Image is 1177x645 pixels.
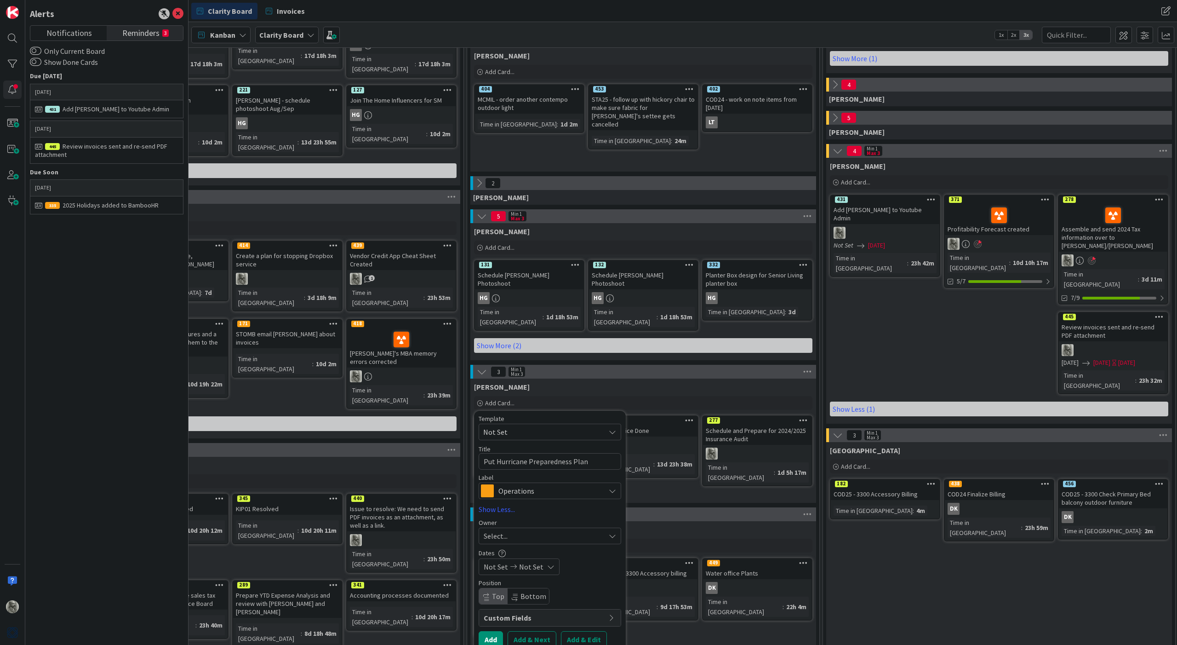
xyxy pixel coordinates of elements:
[913,506,914,516] span: :
[350,54,415,74] div: Time in [GEOGRAPHIC_DATA]
[1042,27,1111,43] input: Quick Filter...
[350,109,362,121] div: HG
[589,416,697,425] div: 299
[347,581,456,601] div: 341Accounting processes documented
[1137,375,1165,386] div: 23h 32m
[1062,370,1135,391] div: Time in [GEOGRAPHIC_DATA]
[260,3,310,19] a: Invoices
[1059,313,1167,341] div: 445Review invoices sent and re-send PDF attachment
[658,312,695,322] div: 1d 18h 53m
[945,480,1053,488] div: 438
[831,480,939,488] div: 182
[236,288,304,308] div: Time in [GEOGRAPHIC_DATA]
[369,275,375,281] span: 1
[479,550,495,556] span: Dates
[1139,274,1165,284] div: 3d 11m
[703,85,811,93] div: 402
[1118,358,1135,368] div: [DATE]
[707,560,720,566] div: 449
[474,338,812,353] a: Show More (2)
[485,68,514,76] span: Add Card...
[841,462,870,471] span: Add Card...
[416,59,453,69] div: 17d 18h 3m
[483,426,598,438] span: Not Set
[299,525,339,536] div: 10d 20h 11m
[347,328,456,368] div: [PERSON_NAME]'s MBA memory errors corrected
[259,30,303,40] b: Clarity Board
[1071,293,1080,303] span: 7/9
[46,26,92,39] span: Notifications
[786,307,798,317] div: 3d
[831,196,939,204] div: 431
[479,474,493,481] span: Label
[1059,196,1167,252] div: 278Assemble and send 2024 Tax information over to [PERSON_NAME]/[PERSON_NAME]
[707,262,720,268] div: 332
[305,293,339,303] div: 3d 18h 9m
[233,86,342,115] div: 221[PERSON_NAME] - schedule photoshoot Aug/Sep
[475,269,583,289] div: Schedule [PERSON_NAME] Photoshoot
[35,142,178,159] div: Review invoices sent and re-send PDF attachment
[945,503,1053,515] div: DK
[702,260,812,321] a: 332Planter Box design for Senior Living planter boxHGTime in [GEOGRAPHIC_DATA]:3d
[236,354,312,374] div: Time in [GEOGRAPHIC_DATA]
[1023,523,1051,533] div: 23h 59m
[347,320,456,368] div: 418[PERSON_NAME]'s MBA memory errors corrected
[347,109,456,121] div: HG
[1058,195,1168,305] a: 278Assemble and send 2024 Tax information over to [PERSON_NAME]/[PERSON_NAME]PATime in [GEOGRAPHI...
[703,85,811,114] div: 402COD24 - work on note items from [DATE]
[1062,511,1074,523] div: DK
[428,129,453,139] div: 10d 2m
[200,137,225,147] div: 10d 2m
[351,582,364,588] div: 341
[233,117,342,129] div: HG
[588,84,698,150] a: 453STA25 - follow up with hickory chair to make sure fabric for [PERSON_NAME]'s settee gets cance...
[830,51,1168,66] a: Show More (1)
[1062,344,1074,356] img: PA
[830,195,940,277] a: 431Add [PERSON_NAME] to Youtube AdminPANot Set[DATE]Time in [GEOGRAPHIC_DATA]:23h 42m
[350,124,426,144] div: Time in [GEOGRAPHIC_DATA]
[1059,196,1167,204] div: 278
[484,561,508,572] span: Not Set
[589,85,697,130] div: 453STA25 - follow up with hickory chair to make sure fabric for [PERSON_NAME]'s settee gets cance...
[232,241,343,311] a: 414Create a plan for stopping Dropbox servicePATime in [GEOGRAPHIC_DATA]:3d 18h 9m
[589,292,697,304] div: HG
[672,136,689,146] div: 24m
[703,567,811,579] div: Water office Plants
[233,86,342,94] div: 221
[201,288,202,298] span: :
[948,238,960,250] img: PA
[945,196,1053,204] div: 371
[1141,526,1142,536] span: :
[426,129,428,139] span: :
[35,201,178,209] div: 2025 Holidays added to BambooHR
[1009,258,1011,268] span: :
[30,46,41,56] button: Only Current Board
[347,86,456,106] div: 127Join The Home Influencers for SM
[350,288,423,308] div: Time in [GEOGRAPHIC_DATA]
[914,506,927,516] div: 4m
[35,126,178,132] p: [DATE]
[703,292,811,304] div: HG
[236,46,301,66] div: Time in [GEOGRAPHIC_DATA]
[236,273,248,285] img: PA
[703,416,811,425] div: 277
[835,196,848,203] div: 431
[232,319,343,378] a: 171STOMB email [PERSON_NAME] about invoicesTime in [GEOGRAPHIC_DATA]:10d 2m
[588,415,698,478] a: 2993163 $0 Invoice DonePATime in [GEOGRAPHIC_DATA]:13d 23h 38m
[188,59,225,69] div: 17d 18h 3m
[589,261,697,269] div: 132
[423,390,425,400] span: :
[1059,313,1167,321] div: 445
[479,519,497,526] span: Owner
[593,262,606,268] div: 132
[347,581,456,589] div: 341
[1059,204,1167,252] div: Assemble and send 2024 Tax information over to [PERSON_NAME]/[PERSON_NAME]
[299,137,339,147] div: 13d 23h 55m
[233,250,342,270] div: Create a plan for stopping Dropbox service
[1063,314,1076,320] div: 445
[557,119,558,129] span: :
[589,425,697,437] div: 3163 $0 Invoice Done
[944,479,1054,541] a: 438COD24 Finalize BillingDKTime in [GEOGRAPHIC_DATA]:23h 59m
[589,416,697,437] div: 2993163 $0 Invoice Done
[233,328,342,348] div: STOMB email [PERSON_NAME] about invoices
